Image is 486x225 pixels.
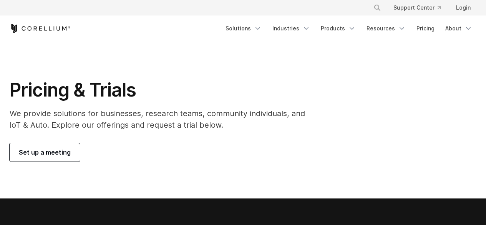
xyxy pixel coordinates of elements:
p: We provide solutions for businesses, research teams, community individuals, and IoT & Auto. Explo... [10,108,316,131]
a: Solutions [221,22,266,35]
span: Set up a meeting [19,148,71,157]
a: Login [450,1,477,15]
a: Industries [268,22,315,35]
a: Products [316,22,360,35]
div: Navigation Menu [221,22,477,35]
div: Navigation Menu [364,1,477,15]
a: Support Center [387,1,447,15]
a: Resources [362,22,410,35]
h1: Pricing & Trials [10,78,316,102]
a: Pricing [412,22,439,35]
a: Set up a meeting [10,143,80,162]
a: Corellium Home [10,24,71,33]
button: Search [370,1,384,15]
a: About [441,22,477,35]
